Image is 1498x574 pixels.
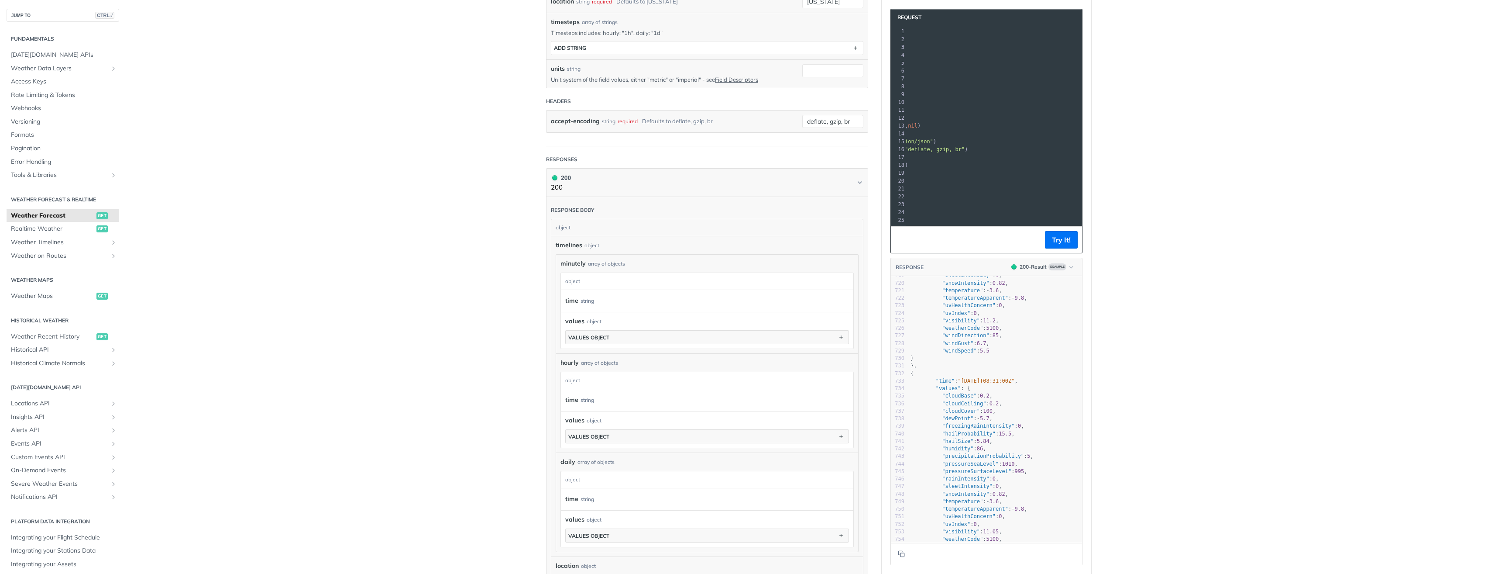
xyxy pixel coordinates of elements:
[895,233,907,246] button: Copy to clipboard
[910,378,1018,384] span: : ,
[891,415,904,422] div: 738
[942,287,983,294] span: "temperature"
[891,287,904,294] div: 721
[110,494,117,501] button: Show subpages for Notifications API
[891,90,906,98] div: 9
[910,393,993,399] span: : ,
[910,461,1018,467] span: : ,
[588,260,625,268] div: array of objects
[561,273,851,290] div: object
[942,431,996,437] span: "hailProbability"
[891,75,906,83] div: 7
[567,65,581,73] div: string
[11,560,117,569] span: Integrating your Assets
[11,77,117,86] span: Access Keys
[110,360,117,367] button: Show subpages for Historical Climate Normals
[910,318,999,324] span: : ,
[977,415,980,422] span: -
[551,173,863,193] button: 200 200200
[910,408,996,414] span: : ,
[910,310,980,316] span: : ,
[565,317,584,326] span: values
[942,332,989,339] span: "windDirection"
[910,385,970,391] span: : {
[891,483,904,490] div: 747
[891,385,904,392] div: 734
[551,29,863,37] p: Timesteps includes: hourly: "1h", daily: "1d"
[1014,295,1024,301] span: 9.8
[895,547,907,560] button: Copy to clipboard
[556,241,582,250] span: timelines
[7,424,119,437] a: Alerts APIShow subpages for Alerts API
[7,397,119,410] a: Locations APIShow subpages for Locations API
[891,370,904,377] div: 732
[891,67,906,75] div: 6
[110,346,117,353] button: Show subpages for Historical API
[11,144,117,153] span: Pagination
[942,325,983,331] span: "weatherCode"
[891,460,904,468] div: 744
[11,131,117,139] span: Formats
[566,331,849,344] button: values object
[942,476,989,482] span: "rainIntensity"
[7,62,119,75] a: Weather Data LayersShow subpages for Weather Data Layers
[11,171,108,180] span: Tools & Libraries
[942,295,1008,301] span: "temperatureApparent"
[891,332,904,339] div: 727
[584,242,599,249] div: object
[891,153,906,161] div: 17
[110,400,117,407] button: Show subpages for Locations API
[891,83,906,90] div: 8
[568,533,609,539] div: values object
[7,196,119,204] h2: Weather Forecast & realtime
[993,332,999,339] span: 85
[11,533,117,542] span: Integrating your Flight Schedule
[11,466,108,475] span: On-Demand Events
[11,64,108,73] span: Weather Data Layers
[895,263,924,272] button: RESPONSE
[891,408,904,415] div: 737
[908,123,917,129] span: nil
[891,294,904,302] div: 722
[942,483,993,489] span: "sleetIntensity"
[1002,461,1015,467] span: 1010
[990,498,999,505] span: 3.6
[551,219,861,236] div: object
[7,384,119,391] h2: [DATE][DOMAIN_NAME] API
[551,115,600,128] label: accept-encoding
[993,476,996,482] span: 0
[891,377,904,385] div: 733
[891,513,904,520] div: 751
[910,340,990,346] span: : ,
[7,290,119,303] a: Weather Mapsget
[893,14,921,21] span: Request
[942,280,989,286] span: "snowIntensity"
[977,438,990,444] span: 5.84
[891,340,904,347] div: 728
[561,372,851,389] div: object
[910,491,1008,497] span: : ,
[581,294,594,307] div: string
[942,498,983,505] span: "temperature"
[7,276,119,284] h2: Weather Maps
[910,476,999,482] span: : ,
[891,106,906,114] div: 11
[942,310,970,316] span: "uvIndex"
[7,236,119,249] a: Weather TimelinesShow subpages for Weather Timelines
[910,401,1002,407] span: : ,
[581,359,618,367] div: array of objects
[1014,506,1024,512] span: 9.8
[551,76,789,83] p: Unit system of the field values, either "metric" or "imperial" - see
[546,156,577,163] div: Responses
[11,51,117,59] span: [DATE][DOMAIN_NAME] APIs
[891,475,904,483] div: 746
[565,416,584,425] span: values
[891,35,906,43] div: 2
[891,280,904,287] div: 720
[110,467,117,474] button: Show subpages for On-Demand Events
[999,302,1002,308] span: 0
[910,423,1024,429] span: : ,
[7,437,119,450] a: Events APIShow subpages for Events API
[7,464,119,477] a: On-Demand EventsShow subpages for On-Demand Events
[560,358,579,367] span: hourly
